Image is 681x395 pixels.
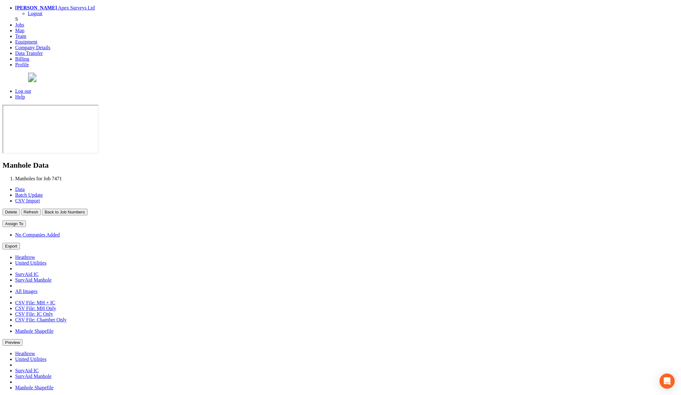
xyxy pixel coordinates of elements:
[15,22,24,27] a: Jobs
[15,289,38,294] a: All Images
[15,328,53,334] a: Manhole Shapefile
[15,94,25,99] a: Help
[15,51,43,56] a: Data Transfer
[15,385,53,390] a: Manhole Shapefile
[15,62,29,67] a: Profile
[15,277,51,283] a: SurvAid Manhole
[3,209,20,215] button: Delete
[15,254,35,260] a: Heathrow
[15,351,35,356] a: Heathrow
[3,243,20,249] button: Export
[15,356,46,362] a: United Utilities
[15,306,56,311] a: CSV File: MH Only
[15,187,25,192] a: Data
[15,88,31,94] a: Log out
[15,45,51,50] a: Company Details
[28,11,42,16] a: Logout
[15,374,51,379] a: SurvAid Manhole
[42,209,87,215] button: Back to Job Numbers
[15,260,46,266] a: United Utilities
[15,317,67,322] a: CSV File: Chamber Only
[58,5,95,10] span: Apex Surveys Ltd
[15,198,40,203] a: CSV Import
[21,209,41,215] button: Refresh
[15,33,26,39] a: Team
[15,5,57,10] strong: [PERSON_NAME]
[3,220,26,227] button: Assign To
[15,56,29,62] a: Billing
[15,176,678,182] li: Manholes for Job 7471
[15,192,43,198] a: Batch Update
[3,339,22,346] button: Preview
[15,272,39,277] a: SurvAid IC
[15,5,95,10] a: [PERSON_NAME] Apex Surveys Ltd
[15,16,678,22] div: S
[660,374,675,389] div: Open Intercom Messenger
[15,232,60,237] a: No Companies Added
[15,300,55,305] a: CSV File: MH + IC
[15,368,39,373] a: SurvAid IC
[15,311,53,317] a: CSV File: IC Only
[15,28,24,33] a: Map
[15,39,37,45] a: Equipment
[3,161,678,170] h2: Manhole Data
